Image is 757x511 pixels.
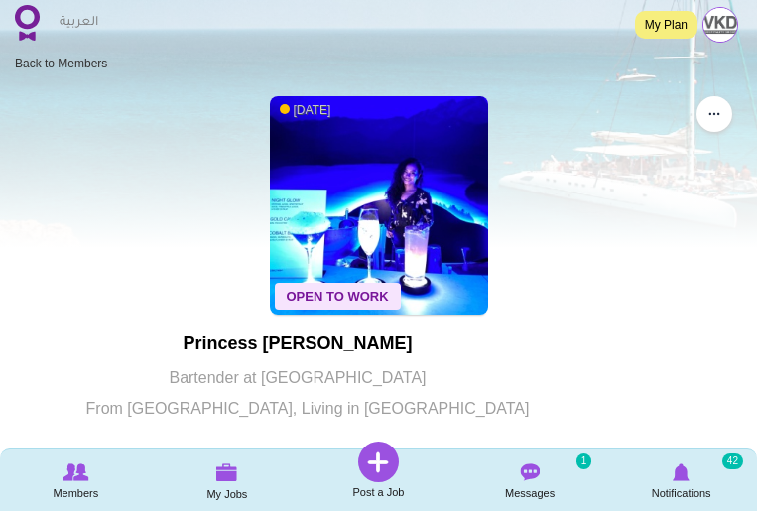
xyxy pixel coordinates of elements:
[25,395,570,423] p: From [GEOGRAPHIC_DATA], Living in [GEOGRAPHIC_DATA]
[53,483,98,503] span: Members
[216,463,238,481] img: My Jobs
[673,463,690,481] img: Notifications
[303,442,454,502] a: Post a Job Post a Job
[275,283,401,310] span: Open To Work
[50,3,108,43] a: العربية
[652,483,711,503] span: Notifications
[605,451,757,508] a: Notifications Notifications 42
[696,96,732,132] button: ...
[505,483,555,503] span: Messages
[15,57,107,70] a: Back to Members
[635,11,697,39] a: My Plan
[63,463,88,481] img: Browse Members
[520,463,540,481] img: Messages
[206,484,247,504] span: My Jobs
[280,102,331,119] span: [DATE]
[25,334,570,354] h1: Princess [PERSON_NAME]
[15,5,40,41] img: Home
[152,451,304,509] a: My Jobs My Jobs
[25,364,570,392] p: Bartender at [GEOGRAPHIC_DATA]
[358,442,399,482] img: Post a Job
[454,451,606,508] a: Messages Messages 1
[576,453,592,469] small: 1
[722,453,743,469] small: 42
[352,482,404,502] span: Post a Job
